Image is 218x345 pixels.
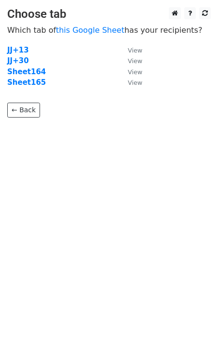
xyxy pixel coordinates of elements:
[7,56,29,65] a: JJ+30
[128,79,142,86] small: View
[118,78,142,87] a: View
[118,67,142,76] a: View
[7,7,211,21] h3: Choose tab
[7,25,211,35] p: Which tab of has your recipients?
[118,46,142,54] a: View
[7,78,46,87] a: Sheet165
[7,103,40,118] a: ← Back
[128,57,142,65] small: View
[56,26,124,35] a: this Google Sheet
[128,68,142,76] small: View
[7,46,29,54] a: JJ+13
[7,67,46,76] a: Sheet164
[128,47,142,54] small: View
[118,56,142,65] a: View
